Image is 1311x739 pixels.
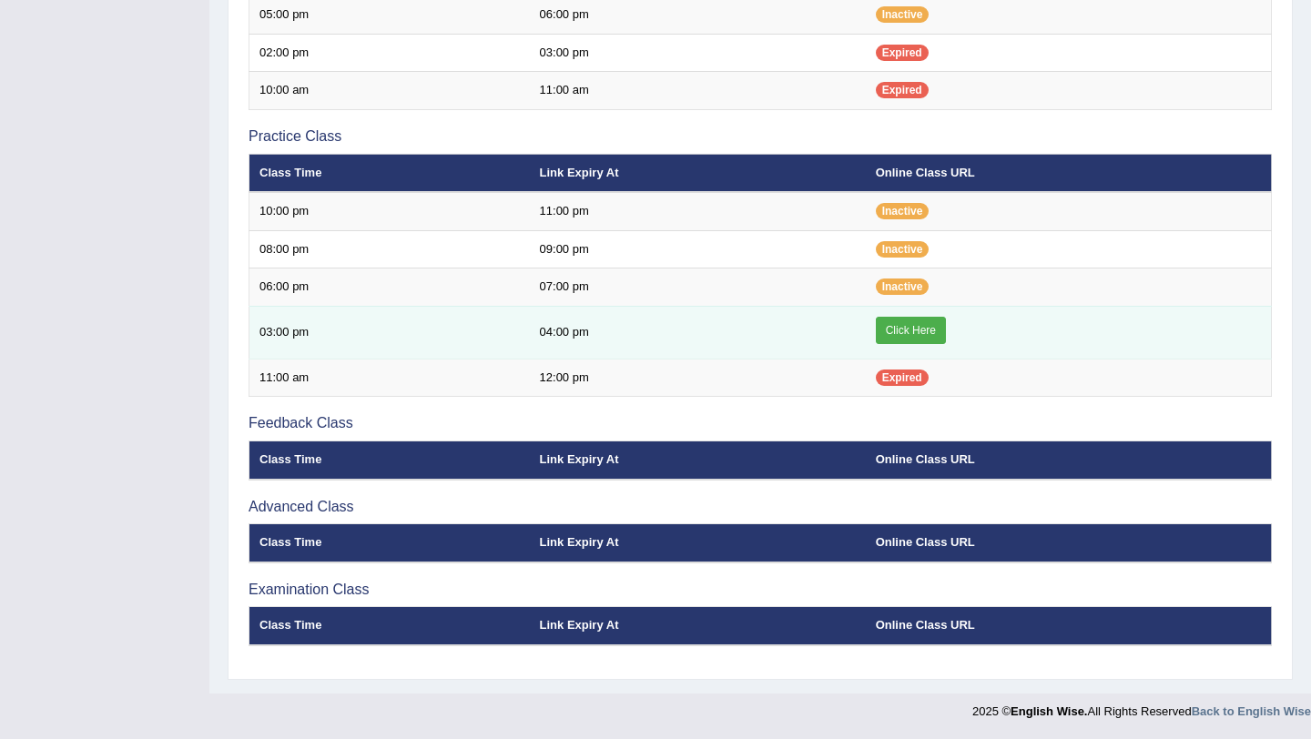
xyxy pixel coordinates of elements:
td: 02:00 pm [249,34,530,72]
td: 10:00 am [249,72,530,110]
span: Expired [876,45,929,61]
span: Expired [876,369,929,386]
th: Online Class URL [866,524,1272,562]
a: Back to English Wise [1192,704,1311,718]
a: Click Here [876,317,946,344]
h3: Examination Class [249,582,1272,598]
th: Class Time [249,154,530,192]
th: Link Expiry At [530,524,866,562]
span: Inactive [876,6,930,23]
td: 11:00 pm [530,192,866,230]
td: 03:00 pm [530,34,866,72]
th: Online Class URL [866,154,1272,192]
td: 12:00 pm [530,359,866,397]
td: 04:00 pm [530,306,866,359]
td: 11:00 am [530,72,866,110]
td: 06:00 pm [249,268,530,307]
th: Class Time [249,607,530,645]
th: Online Class URL [866,607,1272,645]
th: Online Class URL [866,441,1272,480]
td: 03:00 pm [249,306,530,359]
td: 08:00 pm [249,230,530,268]
th: Link Expiry At [530,607,866,645]
span: Inactive [876,203,930,219]
h3: Practice Class [249,128,1272,145]
td: 10:00 pm [249,192,530,230]
span: Inactive [876,241,930,258]
div: 2025 © All Rights Reserved [972,693,1311,720]
strong: English Wise. [1011,704,1087,718]
th: Class Time [249,524,530,562]
th: Class Time [249,441,530,480]
h3: Feedback Class [249,415,1272,431]
span: Inactive [876,278,930,295]
td: 09:00 pm [530,230,866,268]
span: Expired [876,82,929,98]
h3: Advanced Class [249,499,1272,515]
th: Link Expiry At [530,154,866,192]
td: 07:00 pm [530,268,866,307]
td: 11:00 am [249,359,530,397]
th: Link Expiry At [530,441,866,480]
